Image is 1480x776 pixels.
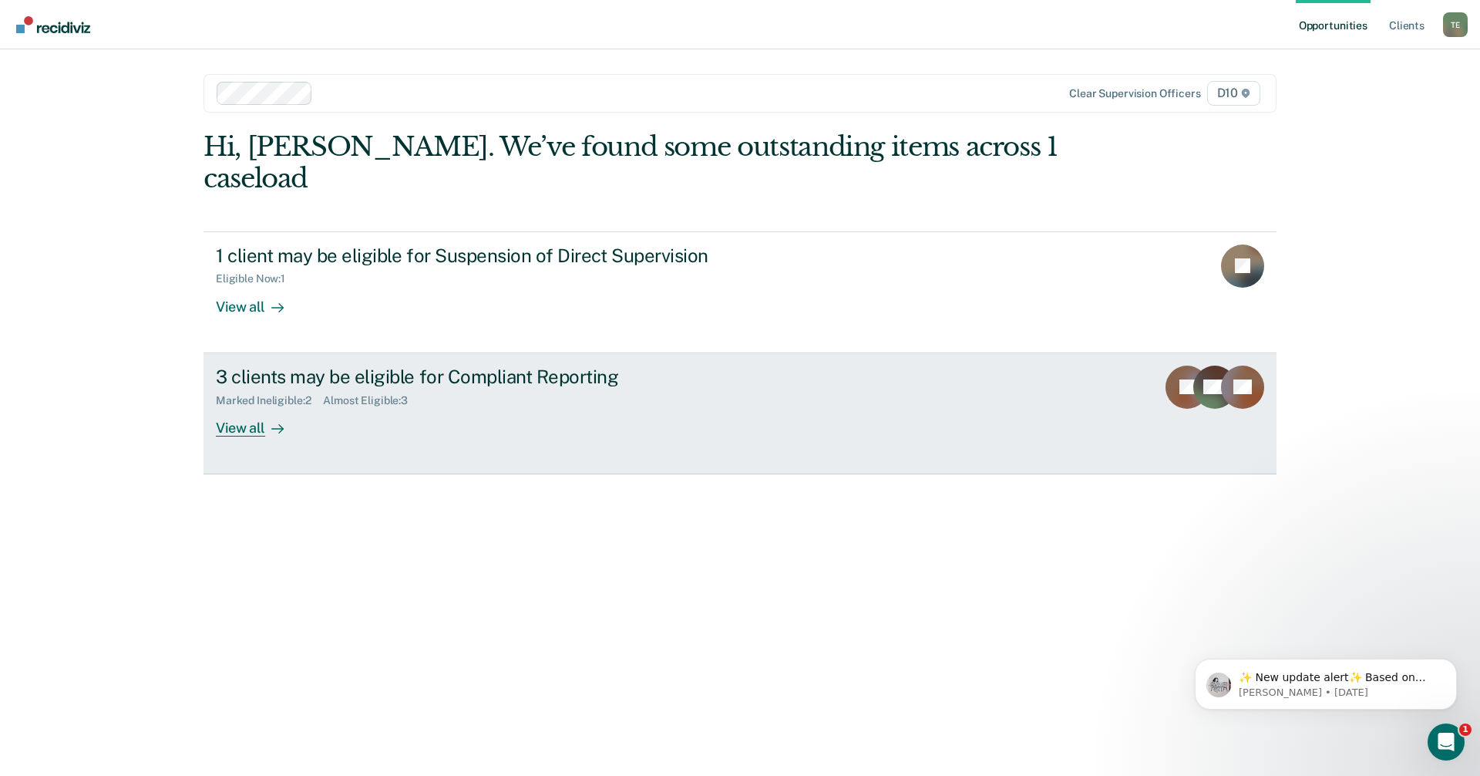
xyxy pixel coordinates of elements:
div: Hi, [PERSON_NAME]. We’ve found some outstanding items across 1 caseload [203,131,1062,194]
img: Recidiviz [16,16,90,33]
span: D10 [1207,81,1260,106]
a: 1 client may be eligible for Suspension of Direct SupervisionEligible Now:1View all [203,231,1276,353]
button: Profile dropdown button [1443,12,1468,37]
div: T E [1443,12,1468,37]
span: ✨ New update alert✨ Based on your feedback, we've made a few updates we wanted to share. 1. We ha... [67,45,265,349]
a: 3 clients may be eligible for Compliant ReportingMarked Ineligible:2Almost Eligible:3View all [203,353,1276,474]
div: Marked Ineligible : 2 [216,394,323,407]
div: 3 clients may be eligible for Compliant Reporting [216,366,757,388]
div: Clear supervision officers [1069,87,1200,100]
div: View all [216,407,302,437]
p: Message from Kim, sent 2d ago [67,59,266,73]
div: Eligible Now : 1 [216,272,298,285]
span: 1 [1459,724,1472,736]
div: 1 client may be eligible for Suspension of Direct Supervision [216,245,757,267]
div: View all [216,285,302,315]
iframe: Intercom live chat [1428,724,1465,761]
div: Almost Eligible : 3 [323,394,420,407]
iframe: Intercom notifications message [1172,626,1480,734]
